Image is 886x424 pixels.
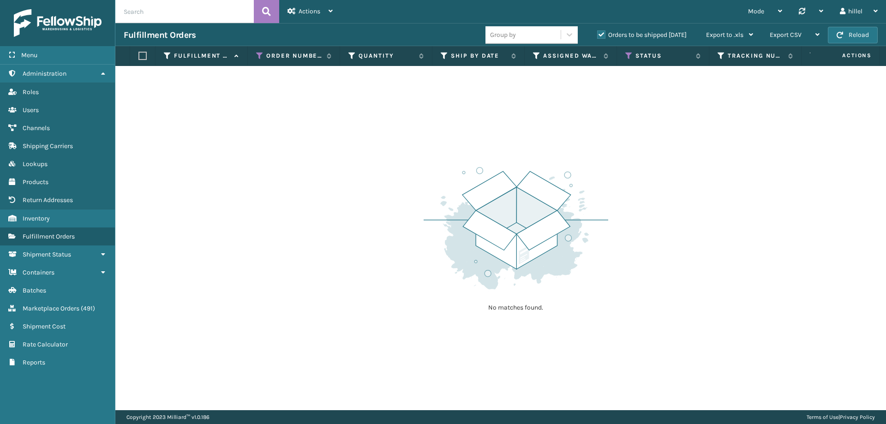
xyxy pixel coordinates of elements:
[124,30,196,41] h3: Fulfillment Orders
[126,410,210,424] p: Copyright 2023 Milliard™ v 1.0.186
[807,410,875,424] div: |
[23,251,71,258] span: Shipment Status
[597,31,687,39] label: Orders to be shipped [DATE]
[23,233,75,240] span: Fulfillment Orders
[23,178,48,186] span: Products
[14,9,102,37] img: logo
[174,52,230,60] label: Fulfillment Order Id
[23,70,66,78] span: Administration
[635,52,691,60] label: Status
[23,215,50,222] span: Inventory
[490,30,516,40] div: Group by
[23,322,66,330] span: Shipment Cost
[81,305,95,312] span: ( 491 )
[23,269,54,276] span: Containers
[770,31,802,39] span: Export CSV
[23,124,50,132] span: Channels
[23,196,73,204] span: Return Addresses
[23,160,48,168] span: Lookups
[299,7,320,15] span: Actions
[840,414,875,420] a: Privacy Policy
[23,305,79,312] span: Marketplace Orders
[451,52,507,60] label: Ship By Date
[23,340,68,348] span: Rate Calculator
[23,106,39,114] span: Users
[813,48,877,63] span: Actions
[266,52,322,60] label: Order Number
[828,27,878,43] button: Reload
[23,287,46,294] span: Batches
[706,31,743,39] span: Export to .xls
[23,142,73,150] span: Shipping Carriers
[748,7,764,15] span: Mode
[359,52,414,60] label: Quantity
[23,88,39,96] span: Roles
[807,414,838,420] a: Terms of Use
[21,51,37,59] span: Menu
[728,52,784,60] label: Tracking Number
[543,52,599,60] label: Assigned Warehouse
[23,358,45,366] span: Reports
